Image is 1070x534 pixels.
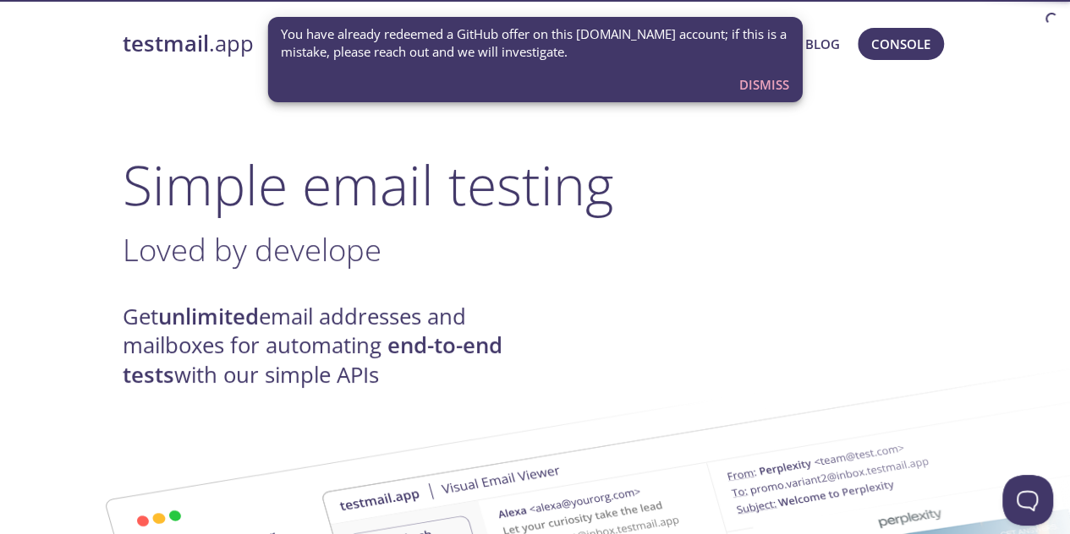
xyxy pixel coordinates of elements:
h4: Get email addresses and mailboxes for automating with our simple APIs [123,302,535,390]
button: Console [858,28,944,60]
strong: unlimited [158,302,259,331]
a: Blog [805,33,840,55]
span: Loved by develope [123,228,381,270]
iframe: Help Scout Beacon - Open [1002,475,1053,526]
h1: Simple email testing [123,152,948,217]
span: Dismiss [739,74,789,95]
span: Console [871,33,930,55]
strong: testmail [123,29,209,58]
strong: end-to-end tests [123,330,502,389]
span: You have already redeemed a GitHub offer on this [DOMAIN_NAME] account; if this is a mistake, ple... [281,25,789,62]
button: Dismiss [733,68,796,101]
a: testmail.app [123,30,589,58]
